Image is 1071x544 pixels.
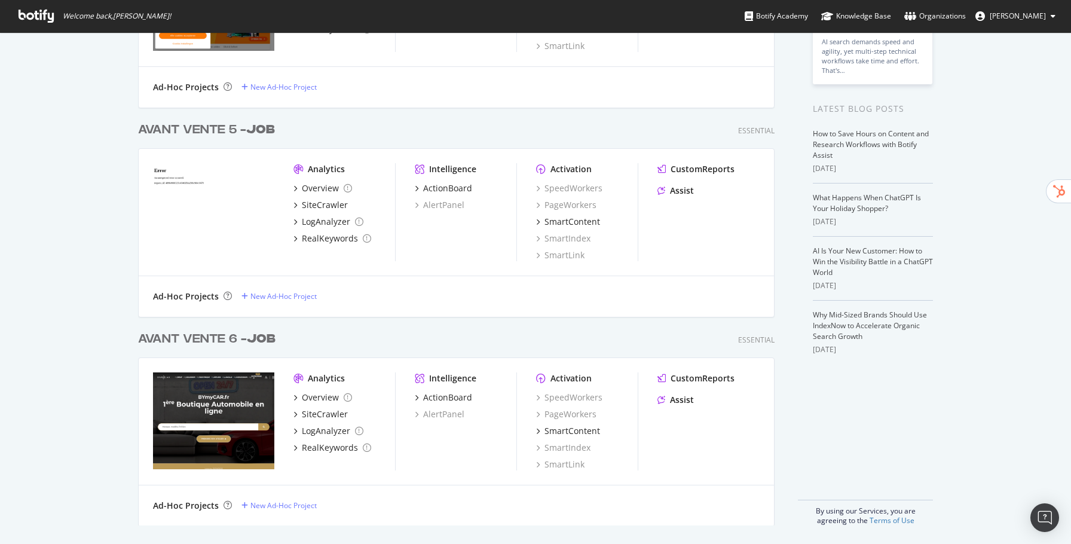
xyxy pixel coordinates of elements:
[241,291,317,301] a: New Ad-Hoc Project
[798,500,933,525] div: By using our Services, you are agreeing to the
[813,310,927,341] a: Why Mid-Sized Brands Should Use IndexNow to Accelerate Organic Search Growth
[246,124,275,136] b: JOB
[293,425,363,437] a: LogAnalyzer
[657,394,694,406] a: Assist
[302,233,358,245] div: RealKeywords
[153,81,219,93] div: Ad-Hoc Projects
[966,7,1065,26] button: [PERSON_NAME]
[813,216,933,227] div: [DATE]
[302,199,348,211] div: SiteCrawler
[738,335,775,345] div: Essential
[153,163,274,260] img: reqins.fr
[302,182,339,194] div: Overview
[536,425,600,437] a: SmartContent
[293,233,371,245] a: RealKeywords
[813,280,933,291] div: [DATE]
[429,163,476,175] div: Intelligence
[904,10,966,22] div: Organizations
[423,392,472,404] div: ActionBoard
[550,163,592,175] div: Activation
[241,82,317,92] a: New Ad-Hoc Project
[250,291,317,301] div: New Ad-Hoc Project
[302,216,350,228] div: LogAnalyzer
[813,129,929,160] a: How to Save Hours on Content and Research Workflows with Botify Assist
[536,392,602,404] a: SpeedWorkers
[821,10,891,22] div: Knowledge Base
[293,442,371,454] a: RealKeywords
[293,216,363,228] a: LogAnalyzer
[429,372,476,384] div: Intelligence
[536,40,585,52] a: SmartLink
[536,216,600,228] a: SmartContent
[423,182,472,194] div: ActionBoard
[241,500,317,511] a: New Ad-Hoc Project
[138,121,280,139] a: AVANT VENTE 5 -JOB
[670,394,694,406] div: Assist
[293,199,348,211] a: SiteCrawler
[671,372,735,384] div: CustomReports
[657,372,735,384] a: CustomReports
[536,408,596,420] a: PageWorkers
[153,500,219,512] div: Ad-Hoc Projects
[738,126,775,136] div: Essential
[250,82,317,92] div: New Ad-Hoc Project
[415,392,472,404] a: ActionBoard
[293,182,352,194] a: Overview
[745,10,808,22] div: Botify Academy
[671,163,735,175] div: CustomReports
[536,199,596,211] a: PageWorkers
[657,185,694,197] a: Assist
[293,408,348,420] a: SiteCrawler
[813,163,933,174] div: [DATE]
[63,11,171,21] span: Welcome back, [PERSON_NAME] !
[302,392,339,404] div: Overview
[536,249,585,261] a: SmartLink
[536,442,590,454] a: SmartIndex
[153,372,274,469] img: latribu.fr
[153,291,219,302] div: Ad-Hoc Projects
[415,199,464,211] a: AlertPanel
[822,37,923,75] div: AI search demands speed and agility, yet multi-step technical workflows take time and effort. Tha...
[536,182,602,194] a: SpeedWorkers
[293,392,352,404] a: Overview
[302,442,358,454] div: RealKeywords
[536,459,585,470] a: SmartLink
[657,163,735,175] a: CustomReports
[415,408,464,420] a: AlertPanel
[302,425,350,437] div: LogAnalyzer
[536,233,590,245] a: SmartIndex
[550,372,592,384] div: Activation
[415,182,472,194] a: ActionBoard
[544,216,600,228] div: SmartContent
[1030,503,1059,532] div: Open Intercom Messenger
[870,515,914,525] a: Terms of Use
[138,121,275,139] div: AVANT VENTE 5 -
[247,333,276,345] b: JOB
[308,372,345,384] div: Analytics
[250,500,317,511] div: New Ad-Hoc Project
[813,192,921,213] a: What Happens When ChatGPT Is Your Holiday Shopper?
[544,425,600,437] div: SmartContent
[813,344,933,355] div: [DATE]
[138,331,280,348] a: AVANT VENTE 6 -JOB
[990,11,1046,21] span: Olivier Job
[302,408,348,420] div: SiteCrawler
[138,331,276,348] div: AVANT VENTE 6 -
[670,185,694,197] div: Assist
[813,102,933,115] div: Latest Blog Posts
[308,163,345,175] div: Analytics
[813,246,933,277] a: AI Is Your New Customer: How to Win the Visibility Battle in a ChatGPT World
